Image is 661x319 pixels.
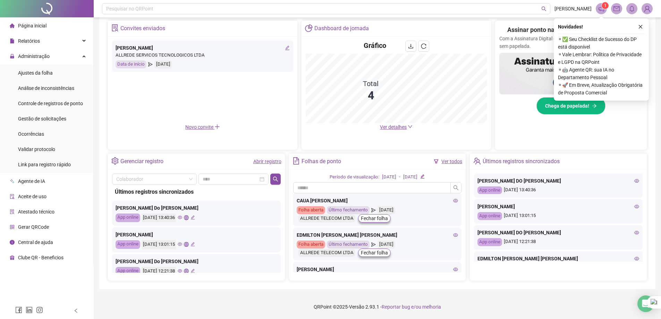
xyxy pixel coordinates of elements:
span: eye [634,256,639,261]
span: team [473,157,481,165]
span: Página inicial [18,23,46,28]
div: Open Intercom Messenger [637,295,654,312]
div: EDMILTON [PERSON_NAME] [PERSON_NAME] [477,255,639,262]
span: edit [190,269,195,273]
span: Novidades ! [558,23,583,31]
span: gift [10,255,15,260]
span: Clube QR - Beneficios [18,255,63,260]
div: Gerenciar registro [120,156,163,167]
span: arrow-right [592,103,597,108]
div: Último fechamento [327,206,370,214]
span: info-circle [10,240,15,244]
div: [PERSON_NAME] DO [PERSON_NAME] [477,229,639,236]
button: Chega de papelada! [536,97,605,115]
img: 95026 [642,3,652,14]
button: Fechar folha [358,214,391,223]
div: [PERSON_NAME] DO [PERSON_NAME] [477,177,639,185]
span: home [10,23,15,28]
span: Chega de papelada! [545,102,589,110]
div: [PERSON_NAME] [477,203,639,210]
span: Relatórios [18,38,40,44]
span: Ver detalhes [380,124,407,130]
span: Versão [349,304,364,310]
div: [PERSON_NAME] [116,44,290,52]
span: plus [214,124,220,129]
span: bell [629,6,635,12]
span: Agente de IA [18,178,45,184]
div: [PERSON_NAME] Do [PERSON_NAME] [116,258,277,265]
span: Ocorrências [18,131,44,137]
span: Central de ajuda [18,240,53,245]
span: lock [10,53,15,58]
span: solution [111,24,119,32]
span: edit [285,45,290,50]
span: search [273,176,278,182]
span: close [638,24,643,29]
span: Fechar folha [361,249,388,257]
div: ALLREDE TELECOM LTDA [298,215,355,223]
span: file-text [293,157,300,165]
div: [PERSON_NAME] [297,266,458,273]
span: pie-chart [305,24,312,32]
div: Folhas de ponto [302,156,341,167]
div: CAUA [PERSON_NAME] [297,197,458,204]
div: [DATE] 13:01:15 [142,240,176,249]
span: instagram [36,307,43,313]
span: 1 [604,3,607,8]
h2: Assinar ponto na mão? Isso ficou no passado! [507,25,635,35]
img: banner%2F02c71560-61a6-44d4-94b9-c8ab97240462.png [499,53,643,94]
div: [DATE] [382,174,396,181]
span: global [184,215,188,220]
span: Link para registro rápido [18,162,71,167]
span: send [371,206,376,214]
div: ALLREDE SERVICOS TECNOLOGICOS LTDA [116,52,290,59]
span: mail [613,6,620,12]
div: Últimos registros sincronizados [483,156,560,167]
div: Período de visualização: [330,174,379,181]
div: EDMILTON [PERSON_NAME] [PERSON_NAME] [297,231,458,239]
span: notification [598,6,604,12]
div: [DATE] 13:40:36 [142,213,176,222]
span: search [453,185,459,191]
a: Ver todos [441,159,462,164]
span: ⚬ 🚀 Em Breve, Atualização Obrigatória de Proposta Comercial [558,81,645,96]
span: send [371,241,376,249]
span: Gerar QRCode [18,224,49,230]
div: App online [116,240,140,249]
span: eye [634,230,639,235]
h4: Gráfico [364,41,386,50]
span: edit [190,242,195,246]
span: Gestão de solicitações [18,116,66,121]
span: Análise de inconsistências [18,85,74,91]
div: [DATE] 12:21:38 [142,267,176,276]
div: [PERSON_NAME] [116,231,277,238]
span: down [408,124,413,129]
span: eye [453,267,458,272]
span: eye [453,233,458,237]
span: Controle de registros de ponto [18,101,83,106]
span: global [184,269,188,273]
span: ⚬ Vale Lembrar: Política de Privacidade e LGPD na QRPoint [558,51,645,66]
span: eye [178,215,182,220]
div: [DATE] 12:21:38 [477,238,639,246]
span: search [541,6,546,11]
div: Último fechamento [327,241,370,249]
span: audit [10,194,15,199]
div: Data de início [116,60,146,68]
div: - [399,174,400,181]
sup: 1 [602,2,609,9]
a: Abrir registro [253,159,281,164]
div: [DATE] [378,241,395,249]
footer: QRPoint © 2025 - 2.93.1 - [94,295,661,319]
span: global [184,242,188,246]
span: Atestado técnico [18,209,54,215]
div: [DATE] [403,174,417,181]
div: Dashboard de jornada [314,23,369,34]
div: Convites enviados [120,23,165,34]
span: facebook [15,307,22,313]
span: setting [111,157,119,165]
span: file [10,38,15,43]
span: reload [421,43,426,49]
span: solution [10,209,15,214]
span: filter [434,159,439,164]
